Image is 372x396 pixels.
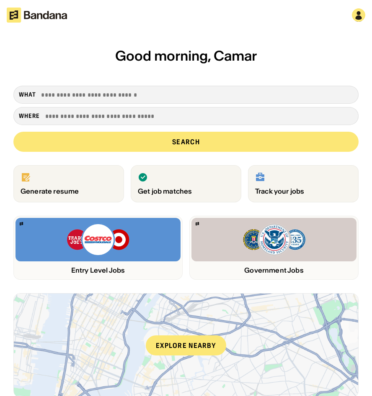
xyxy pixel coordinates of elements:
[19,91,36,98] div: what
[196,222,199,226] img: Bandana logo
[19,112,40,120] div: Where
[13,165,124,202] a: Generate resume
[15,266,181,274] div: Entry Level Jobs
[131,165,241,202] a: Get job matches
[172,138,200,145] div: Search
[20,222,23,226] img: Bandana logo
[115,47,257,64] span: Good morning, Camar
[66,223,130,256] img: Trader Joe’s, Costco, Target logos
[255,187,351,195] div: Track your jobs
[191,266,356,274] div: Government Jobs
[7,8,67,23] img: Bandana logotype
[189,216,359,280] a: Bandana logoFBI, DHS, MWRD logosGovernment Jobs
[13,216,183,280] a: Bandana logoTrader Joe’s, Costco, Target logosEntry Level Jobs
[138,187,234,195] div: Get job matches
[248,165,359,202] a: Track your jobs
[146,335,226,355] div: Explore nearby
[242,223,306,256] img: FBI, DHS, MWRD logos
[21,187,117,195] div: Generate resume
